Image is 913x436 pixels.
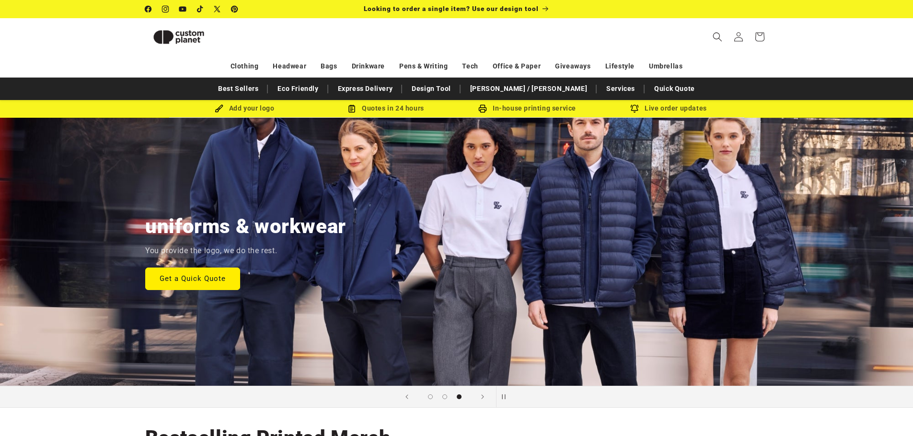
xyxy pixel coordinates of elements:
[865,390,913,436] iframe: Chat Widget
[399,58,448,75] a: Pens & Writing
[630,104,639,113] img: Order updates
[141,18,244,56] a: Custom Planet
[465,80,592,97] a: [PERSON_NAME] / [PERSON_NAME]
[396,386,417,407] button: Previous slide
[333,80,398,97] a: Express Delivery
[438,390,452,404] button: Load slide 2 of 3
[493,58,541,75] a: Office & Paper
[215,104,223,113] img: Brush Icon
[213,80,263,97] a: Best Sellers
[423,390,438,404] button: Load slide 1 of 3
[598,102,740,114] div: Live order updates
[707,26,728,47] summary: Search
[273,58,306,75] a: Headwear
[649,80,700,97] a: Quick Quote
[315,102,457,114] div: Quotes in 24 hours
[555,58,590,75] a: Giveaways
[321,58,337,75] a: Bags
[407,80,456,97] a: Design Tool
[145,244,277,258] p: You provide the logo, we do the rest.
[605,58,635,75] a: Lifestyle
[174,102,315,114] div: Add your logo
[145,22,212,52] img: Custom Planet
[352,58,385,75] a: Drinkware
[145,213,346,239] h2: uniforms & workwear
[231,58,259,75] a: Clothing
[145,267,240,290] a: Get a Quick Quote
[649,58,682,75] a: Umbrellas
[472,386,493,407] button: Next slide
[364,5,539,12] span: Looking to order a single item? Use our design tool
[478,104,487,113] img: In-house printing
[452,390,466,404] button: Load slide 3 of 3
[347,104,356,113] img: Order Updates Icon
[462,58,478,75] a: Tech
[496,386,517,407] button: Pause slideshow
[601,80,640,97] a: Services
[273,80,323,97] a: Eco Friendly
[457,102,598,114] div: In-house printing service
